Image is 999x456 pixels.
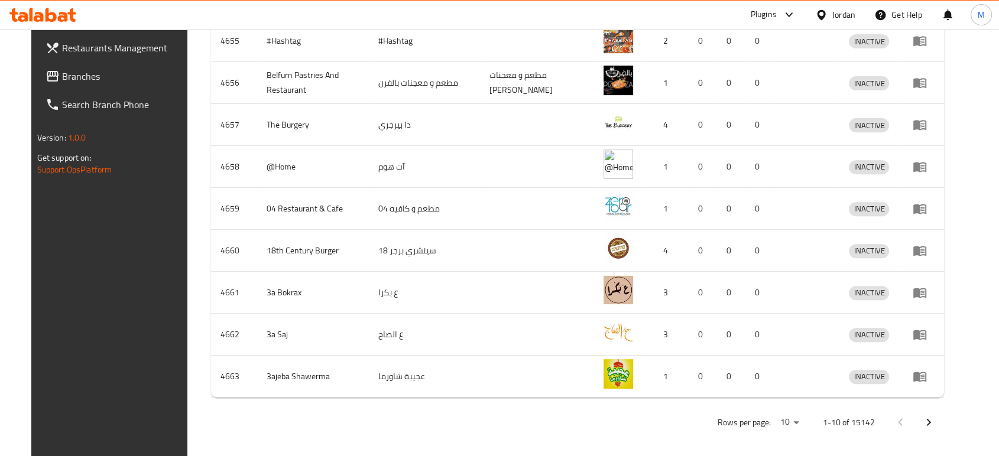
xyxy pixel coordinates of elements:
span: Branches [62,69,189,83]
td: 18th Century Burger [257,230,369,272]
div: INACTIVE [849,76,889,90]
td: 04 Restaurant & Cafe [257,188,369,230]
td: 4659 [211,188,257,230]
td: مطعم و معجنات [PERSON_NAME] [480,62,593,104]
td: 3 [647,314,689,356]
td: 1 [647,62,689,104]
td: 0 [745,20,774,62]
div: Menu [913,159,935,174]
td: 0 [689,272,717,314]
span: Restaurants Management [62,41,189,55]
span: Search Branch Phone [62,97,189,112]
td: 4657 [211,104,257,146]
span: INACTIVE [849,119,889,132]
td: @Home [257,146,369,188]
td: 0 [745,62,774,104]
td: 0 [689,104,717,146]
td: ع بكرا [369,272,481,314]
span: INACTIVE [849,370,889,383]
td: 0 [745,272,774,314]
td: ع الصاج [369,314,481,356]
td: 0 [745,104,774,146]
td: 0 [717,104,745,146]
td: Belfurn Pastries And Restaurant [257,62,369,104]
td: 0 [689,356,717,398]
span: INACTIVE [849,202,889,216]
td: 0 [717,20,745,62]
span: Version: [37,130,66,145]
td: 4662 [211,314,257,356]
div: Menu [913,369,935,383]
td: 0 [689,146,717,188]
p: Rows per page: [717,415,770,430]
img: 3a Bokrax [604,275,633,305]
td: The Burgery [257,104,369,146]
span: Get support on: [37,150,92,165]
span: 1.0.0 [68,130,86,145]
td: 3a Bokrax [257,272,369,314]
a: Support.OpsPlatform [37,162,112,177]
img: The Burgery [604,108,633,137]
img: 18th Century Burger [604,233,633,263]
img: 3ajeba Shawerma [604,359,633,389]
td: 0 [717,146,745,188]
div: INACTIVE [849,160,889,174]
td: 0 [689,188,717,230]
div: INACTIVE [849,34,889,48]
td: 3 [647,272,689,314]
div: Jordan [832,8,855,21]
div: Menu [913,201,935,216]
td: #Hashtag [369,20,481,62]
span: INACTIVE [849,35,889,48]
td: 0 [689,20,717,62]
img: 04 Restaurant & Cafe [604,191,633,221]
a: Branches [36,62,198,90]
p: 1-10 of 15142 [822,415,874,430]
td: 3a Saj [257,314,369,356]
td: 4656 [211,62,257,104]
div: Rows per page: [775,413,803,431]
td: 4 [647,104,689,146]
td: #Hashtag [257,20,369,62]
td: 3ajeba Shawerma [257,356,369,398]
img: @Home [604,149,633,179]
a: Restaurants Management [36,34,198,62]
td: 0 [689,62,717,104]
div: Menu [913,34,935,48]
td: 18 سينشري برجر [369,230,481,272]
img: #Hashtag [604,24,633,53]
td: 1 [647,146,689,188]
a: Search Branch Phone [36,90,198,119]
span: INACTIVE [849,77,889,90]
div: Menu [913,285,935,299]
span: INACTIVE [849,244,889,258]
td: 0 [717,62,745,104]
div: Plugins [750,8,776,22]
td: 4661 [211,272,257,314]
td: 0 [745,314,774,356]
td: مطعم و معجنات بالفرن [369,62,481,104]
td: 0 [745,188,774,230]
button: Next page [914,408,943,437]
span: INACTIVE [849,328,889,341]
td: آت هوم [369,146,481,188]
td: 1 [647,356,689,398]
td: 4655 [211,20,257,62]
div: INACTIVE [849,118,889,132]
td: 1 [647,188,689,230]
td: 0 [717,188,745,230]
td: 4663 [211,356,257,398]
td: ذا بيرجري [369,104,481,146]
span: INACTIVE [849,286,889,299]
td: 2 [647,20,689,62]
div: Menu [913,76,935,90]
td: 0 [745,230,774,272]
td: عجيبة شاورما [369,356,481,398]
td: 0 [717,356,745,398]
td: 4658 [211,146,257,188]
